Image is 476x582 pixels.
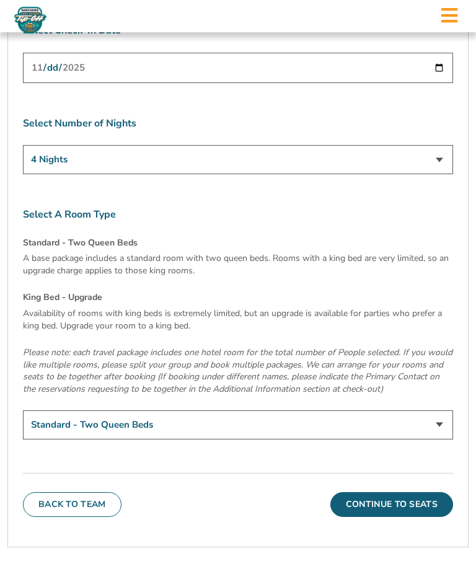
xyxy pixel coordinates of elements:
label: Select A Room Type [23,208,453,221]
p: A base package includes a standard room with two queen beds. Rooms with a king bed are very limit... [23,252,453,276]
label: Select Number of Nights [23,117,453,130]
button: Back To Team [23,492,121,517]
h4: King Bed - Upgrade [23,291,453,304]
h4: Standard - Two Queen Beds [23,237,453,249]
button: Continue To Seats [330,492,453,517]
em: Please note: each travel package includes one hotel room for the total number of People selected.... [23,346,452,395]
p: Availability of rooms with king beds is extremely limited, but an upgrade is available for partie... [23,307,453,332]
img: Fort Myers Tip-Off [12,6,48,34]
